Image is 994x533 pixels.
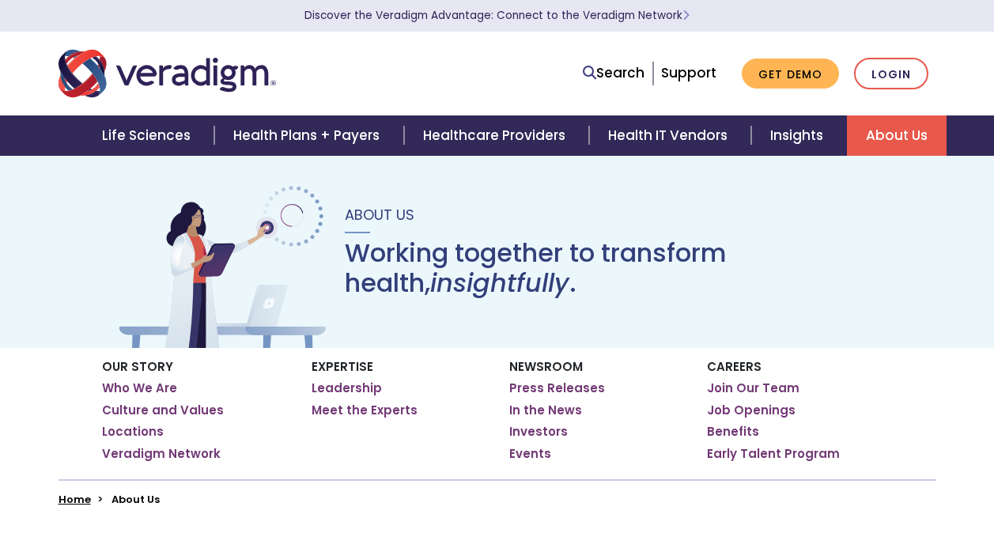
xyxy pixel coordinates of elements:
[707,424,759,440] a: Benefits
[102,380,177,396] a: Who We Are
[404,115,589,156] a: Healthcare Providers
[102,403,224,418] a: Culture and Values
[589,115,751,156] a: Health IT Vendors
[345,205,414,225] span: About Us
[583,62,644,84] a: Search
[682,8,690,23] span: Learn More
[59,47,276,100] img: Veradigm logo
[509,424,568,440] a: Investors
[59,492,91,507] a: Home
[304,8,690,23] a: Discover the Veradigm Advantage: Connect to the Veradigm NetworkLearn More
[707,446,840,462] a: Early Talent Program
[345,238,879,299] h1: Working together to transform health, .
[312,403,418,418] a: Meet the Experts
[854,58,928,90] a: Login
[742,59,839,89] a: Get Demo
[509,380,605,396] a: Press Releases
[509,446,551,462] a: Events
[312,380,382,396] a: Leadership
[102,446,221,462] a: Veradigm Network
[707,380,799,396] a: Join Our Team
[83,115,214,156] a: Life Sciences
[707,403,796,418] a: Job Openings
[847,115,947,156] a: About Us
[430,265,569,301] em: insightfully
[751,115,847,156] a: Insights
[102,424,164,440] a: Locations
[214,115,403,156] a: Health Plans + Payers
[509,403,582,418] a: In the News
[661,63,716,82] a: Support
